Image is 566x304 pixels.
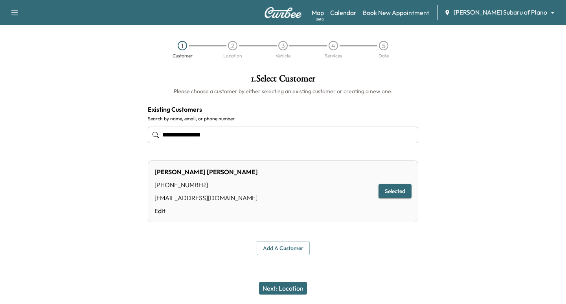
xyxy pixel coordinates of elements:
[148,74,418,87] h1: 1 . Select Customer
[148,105,418,114] h4: Existing Customers
[379,184,412,199] button: Selected
[223,53,242,58] div: Location
[228,41,237,50] div: 2
[454,8,547,17] span: [PERSON_NAME] Subaru of Plano
[154,167,258,177] div: [PERSON_NAME] [PERSON_NAME]
[316,16,324,22] div: Beta
[278,41,288,50] div: 3
[363,8,429,17] a: Book New Appointment
[154,206,258,216] a: Edit
[259,282,307,295] button: Next: Location
[178,41,187,50] div: 1
[148,116,418,122] label: Search by name, email, or phone number
[325,53,342,58] div: Services
[154,180,258,190] div: [PHONE_NUMBER]
[330,8,357,17] a: Calendar
[379,53,389,58] div: Date
[257,241,310,256] button: Add a customer
[379,41,388,50] div: 5
[264,7,302,18] img: Curbee Logo
[276,53,290,58] div: Vehicle
[329,41,338,50] div: 4
[154,193,258,203] div: [EMAIL_ADDRESS][DOMAIN_NAME]
[173,53,193,58] div: Customer
[148,87,418,95] h6: Please choose a customer by either selecting an existing customer or creating a new one.
[312,8,324,17] a: MapBeta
